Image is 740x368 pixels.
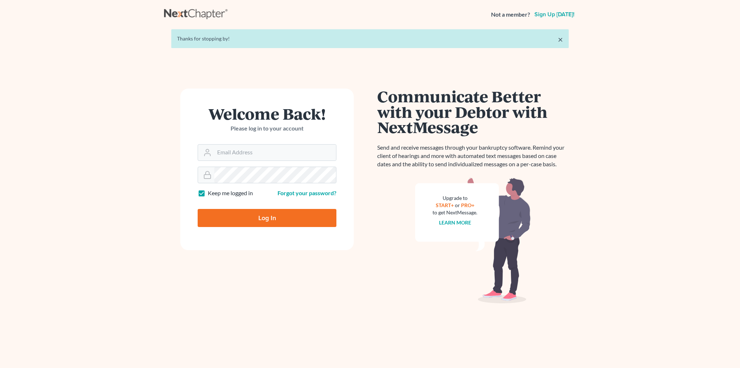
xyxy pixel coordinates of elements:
[455,202,460,208] span: or
[277,189,336,196] a: Forgot your password?
[491,10,530,19] strong: Not a member?
[198,124,336,133] p: Please log in to your account
[208,189,253,197] label: Keep me logged in
[439,219,471,226] a: Learn more
[377,144,569,168] p: Send and receive messages through your bankruptcy software. Remind your client of hearings and mo...
[177,35,563,42] div: Thanks for stopping by!
[436,202,454,208] a: START+
[198,209,336,227] input: Log In
[433,194,477,202] div: Upgrade to
[198,106,336,121] h1: Welcome Back!
[433,209,477,216] div: to get NextMessage.
[415,177,531,304] img: nextmessage_bg-59042aed3d76b12b5cd301f8e5b87938c9018125f34e5fa2b7a6b67550977c72.svg
[533,12,576,17] a: Sign up [DATE]!
[461,202,474,208] a: PRO+
[558,35,563,44] a: ×
[377,89,569,135] h1: Communicate Better with your Debtor with NextMessage
[214,145,336,161] input: Email Address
